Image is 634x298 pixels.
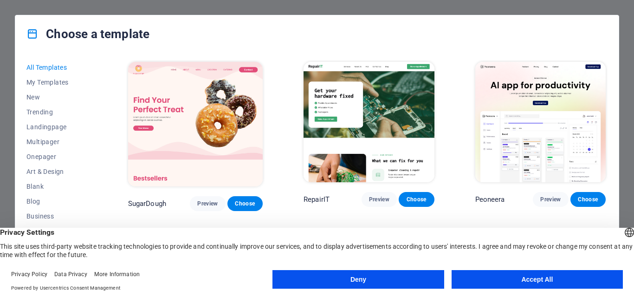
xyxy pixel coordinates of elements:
[475,62,606,182] img: Peoneera
[26,26,149,41] h4: Choose a template
[26,164,87,179] button: Art & Design
[227,196,263,211] button: Choose
[26,153,87,160] span: Onepager
[26,212,87,220] span: Business
[304,62,434,182] img: RepairIT
[406,196,427,203] span: Choose
[26,123,87,131] span: Landingpage
[235,200,255,207] span: Choose
[475,195,505,204] p: Peoneera
[26,149,87,164] button: Onepager
[128,199,166,208] p: SugarDough
[26,183,87,190] span: Blank
[26,119,87,134] button: Landingpage
[578,196,598,203] span: Choose
[570,192,606,207] button: Choose
[26,93,87,101] span: New
[26,209,87,224] button: Business
[362,192,397,207] button: Preview
[26,79,87,86] span: My Templates
[26,134,87,149] button: Multipager
[26,75,87,90] button: My Templates
[26,224,87,238] button: Education & Culture
[197,200,218,207] span: Preview
[26,108,87,116] span: Trending
[304,195,330,204] p: RepairIT
[26,64,87,71] span: All Templates
[533,192,568,207] button: Preview
[26,198,87,205] span: Blog
[128,62,263,186] img: SugarDough
[26,138,87,146] span: Multipager
[26,194,87,209] button: Blog
[26,60,87,75] button: All Templates
[26,90,87,105] button: New
[399,192,434,207] button: Choose
[26,168,87,175] span: Art & Design
[190,196,225,211] button: Preview
[26,179,87,194] button: Blank
[540,196,561,203] span: Preview
[369,196,389,203] span: Preview
[26,105,87,119] button: Trending
[26,227,87,235] span: Education & Culture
